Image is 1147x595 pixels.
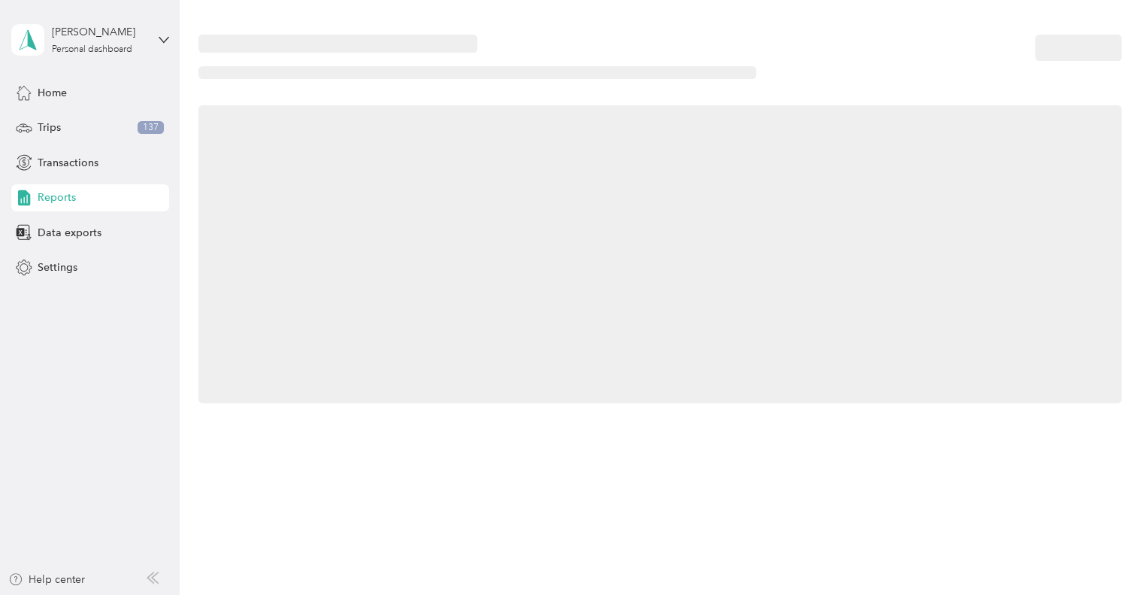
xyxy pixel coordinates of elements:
span: Home [38,85,67,101]
span: Reports [38,190,76,205]
button: Help center [8,572,85,587]
span: Transactions [38,155,98,171]
span: Trips [38,120,61,135]
span: 137 [138,121,164,135]
iframe: Everlance-gr Chat Button Frame [1063,511,1147,595]
span: Data exports [38,225,101,241]
div: [PERSON_NAME] [52,24,146,40]
div: Personal dashboard [52,45,132,54]
span: Settings [38,260,77,275]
